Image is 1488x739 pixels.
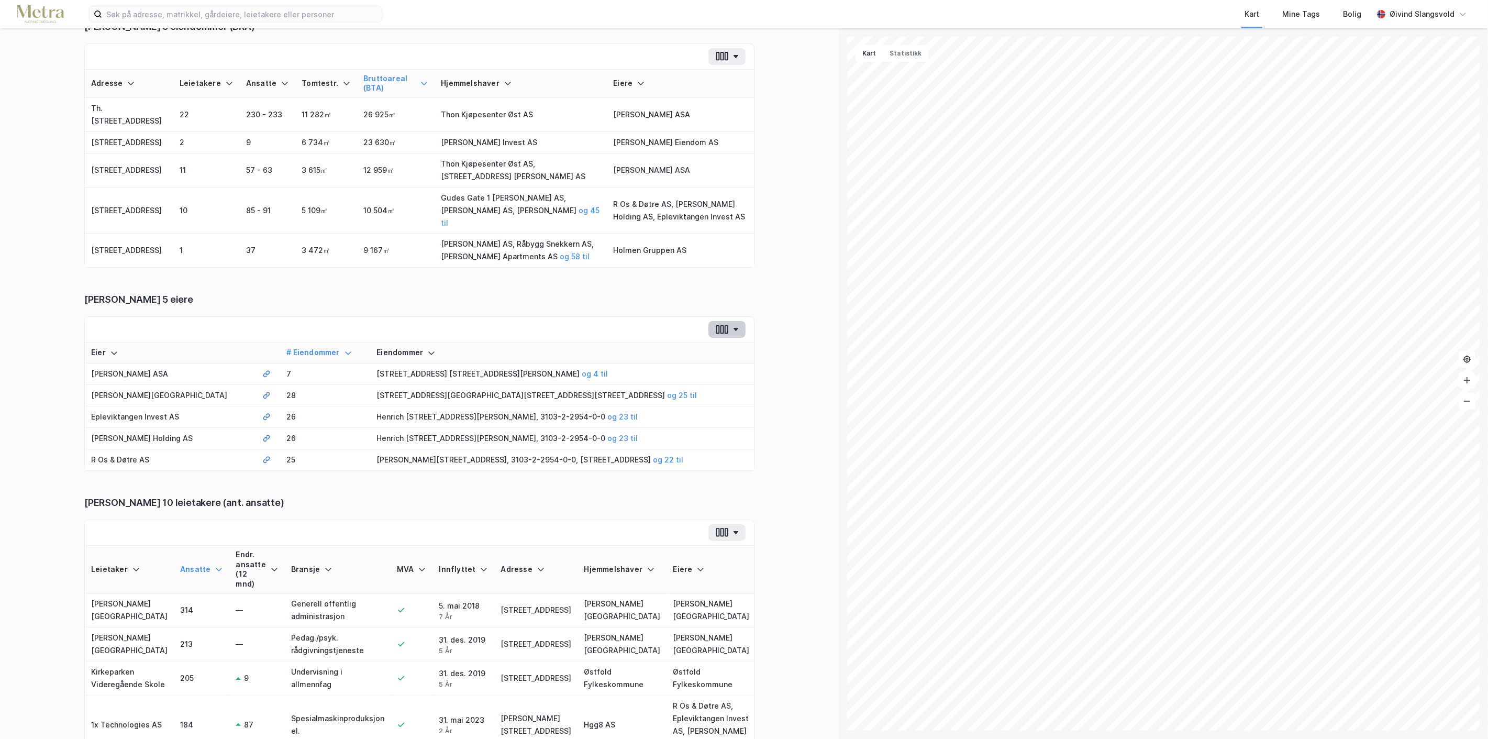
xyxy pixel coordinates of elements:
[494,593,578,627] td: [STREET_ADDRESS]
[85,661,174,696] td: Kirkeparken Videregående Skole
[280,428,370,449] td: 26
[286,348,364,358] div: # Eiendommer
[236,638,278,650] div: —
[174,593,229,627] td: 314
[613,79,748,89] div: Eiere
[435,153,607,187] td: Thon Kjøpesenter Øst AS, [STREET_ADDRESS] [PERSON_NAME] AS
[439,565,488,575] div: Innflyttet
[85,385,256,406] td: [PERSON_NAME][GEOGRAPHIC_DATA]
[85,428,256,449] td: [PERSON_NAME] Holding AS
[439,667,488,689] div: 31. des. 2019
[439,634,488,655] div: 31. des. 2019
[1282,8,1320,20] div: Mine Tags
[607,98,754,132] td: [PERSON_NAME] ASA
[673,565,749,575] div: Eiere
[1245,8,1259,20] div: Kart
[240,187,295,234] td: 85 - 91
[1343,8,1361,20] div: Bolig
[578,661,667,696] td: Østfold Fylkeskommune
[295,132,357,153] td: 6 734㎡
[435,132,607,153] td: [PERSON_NAME] Invest AS
[280,406,370,428] td: 26
[240,98,295,132] td: 230 - 233
[173,98,240,132] td: 22
[91,79,167,89] div: Adresse
[91,348,250,358] div: Eier
[376,389,748,402] div: [STREET_ADDRESS][GEOGRAPHIC_DATA][STREET_ADDRESS][STREET_ADDRESS]
[435,98,607,132] td: Thon Kjøpesenter Øst AS
[1436,689,1488,739] iframe: Chat Widget
[295,98,357,132] td: 11 282㎡
[1436,689,1488,739] div: Kontrollprogram for chat
[240,132,295,153] td: 9
[584,565,660,575] div: Hjemmelshaver
[376,454,748,466] div: [PERSON_NAME][STREET_ADDRESS], 3103-2-2954-0-0, [STREET_ADDRESS]
[291,565,384,575] div: Bransje
[441,79,601,89] div: Hjemmelshaver
[236,550,278,589] div: Endr. ansatte (12 mnd)
[285,661,391,696] td: Undervisning i allmennfag
[295,187,357,234] td: 5 109㎡
[85,98,173,132] td: Th. [STREET_ADDRESS]
[85,132,173,153] td: [STREET_ADDRESS]
[85,406,256,428] td: Epleviktangen Invest AS
[180,79,234,89] div: Leietakere
[883,45,928,62] button: Statistikk
[439,726,488,735] div: 2 År
[173,132,240,153] td: 2
[85,363,256,385] td: [PERSON_NAME] ASA
[173,187,240,234] td: 10
[376,411,748,423] div: Henrich [STREET_ADDRESS][PERSON_NAME], 3103-2-2954-0-0
[285,627,391,661] td: Pedag./psyk. rådgivningstjeneste
[501,565,571,575] div: Adresse
[84,293,754,306] div: [PERSON_NAME] 5 eiere
[285,593,391,627] td: Generell offentlig administrasjon
[607,153,754,187] td: [PERSON_NAME] ASA
[494,661,578,696] td: [STREET_ADDRESS]
[174,627,229,661] td: 213
[376,432,748,445] div: Henrich [STREET_ADDRESS][PERSON_NAME], 3103-2-2954-0-0
[173,234,240,268] td: 1
[91,565,168,575] div: Leietaker
[667,627,756,661] td: [PERSON_NAME][GEOGRAPHIC_DATA]
[295,234,357,268] td: 3 472㎡
[280,449,370,471] td: 25
[441,238,601,263] div: [PERSON_NAME] AS, Råbygg Snekkern AS, [PERSON_NAME] Apartments AS
[439,612,488,621] div: 7 År
[607,132,754,153] td: [PERSON_NAME] Eiendom AS
[17,5,64,24] img: metra-logo.256734c3b2bbffee19d4.png
[85,593,174,627] td: [PERSON_NAME][GEOGRAPHIC_DATA]
[667,593,756,627] td: [PERSON_NAME][GEOGRAPHIC_DATA]
[236,604,278,616] div: —
[85,187,173,234] td: [STREET_ADDRESS]
[85,449,256,471] td: R Os & Døtre AS
[357,187,435,234] td: 10 504㎡
[85,627,174,661] td: [PERSON_NAME][GEOGRAPHIC_DATA]
[357,98,435,132] td: 26 925㎡
[85,234,173,268] td: [STREET_ADDRESS]
[295,153,357,187] td: 3 615㎡
[607,187,754,234] td: R Os & Døtre AS, [PERSON_NAME] Holding AS, Epleviktangen Invest AS
[439,680,488,689] div: 5 År
[376,348,748,358] div: Eiendommer
[246,79,289,89] div: Ansatte
[173,153,240,187] td: 11
[280,385,370,406] td: 28
[357,132,435,153] td: 23 630㎡
[102,6,382,22] input: Søk på adresse, matrikkel, gårdeiere, leietakere eller personer
[494,627,578,661] td: [STREET_ADDRESS]
[174,661,229,696] td: 205
[578,593,667,627] td: [PERSON_NAME][GEOGRAPHIC_DATA]
[667,661,756,696] td: Østfold Fylkeskommune
[607,234,754,268] td: Holmen Gruppen AS
[180,565,223,575] div: Ansatte
[85,153,173,187] td: [STREET_ADDRESS]
[280,363,370,385] td: 7
[244,719,253,731] div: 87
[363,74,428,93] div: Bruttoareal (BTA)
[1390,8,1454,20] div: Øivind Slangsvold
[439,646,488,655] div: 5 År
[376,368,748,380] div: [STREET_ADDRESS] [STREET_ADDRESS][PERSON_NAME]
[84,497,754,509] div: [PERSON_NAME] 10 leietakere (ant. ansatte)
[357,234,435,268] td: 9 167㎡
